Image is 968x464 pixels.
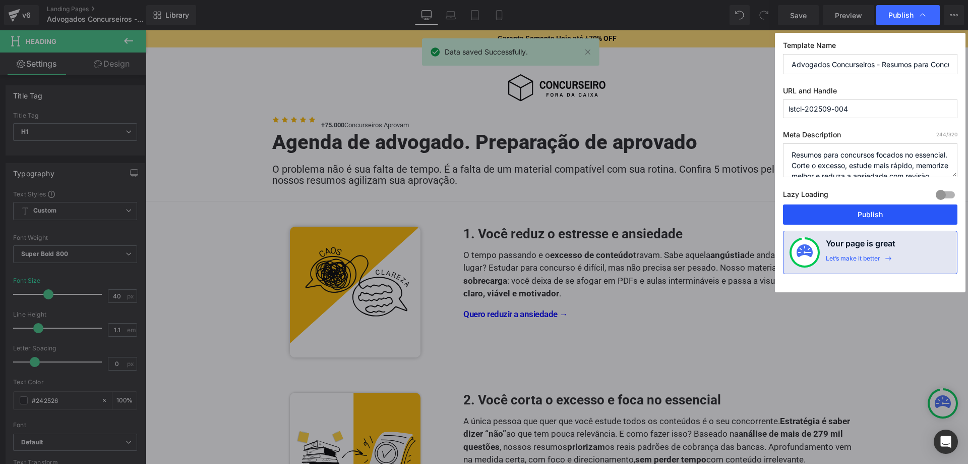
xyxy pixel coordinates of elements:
[175,91,263,98] span: Concurseiros Aprovam
[490,424,561,434] strong: sem perder tempo
[934,430,958,454] div: Open Intercom Messenger
[318,398,697,422] strong: análise de mais de 279 mil questões
[783,41,957,54] label: Template Name
[797,244,813,261] img: onboarding-status.svg
[318,385,706,436] div: A única pessoa que quer que você estude todos os conteúdos é o seu concorrente. ao que tem pouca ...
[826,254,880,268] div: Let’s make it better
[318,279,422,289] a: Quero reduzir a ansiedade →
[783,204,957,225] button: Publish
[175,91,199,98] strong: +75.000
[127,133,696,156] h2: O problema não é sua falta de tempo. É a falta de um material compatível com sua rotina. Confira ...
[421,411,459,422] strong: priorizam
[318,196,706,211] h1: 1. Você reduz o estresse e ansiedade
[888,11,914,20] span: Publish
[127,101,696,123] h1: Agenda de advogado. Preparação de aprovado
[565,220,599,230] strong: angústia
[936,131,957,137] span: /320
[936,131,946,137] span: 244
[783,86,957,99] label: URL and Handle
[404,220,488,230] strong: excesso de conteúdo
[318,363,706,377] h1: 2. Você corta o excesso e foca no essencial
[352,4,471,12] strong: Garanta Somente Hoje até +70% OFF
[318,219,706,270] p: O tempo passando e o travam. Sabe aquela de andar e não sair do lugar? Estudar para concurso é di...
[318,232,682,255] strong: elimina essa sobrecarga
[826,237,895,254] h4: Your page is great
[783,143,957,177] textarea: Resumos para concursos focados no essencial. Corte o excesso, estude mais rápido, memorize melhor...
[783,188,828,204] label: Lazy Loading
[783,130,957,143] label: Meta Description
